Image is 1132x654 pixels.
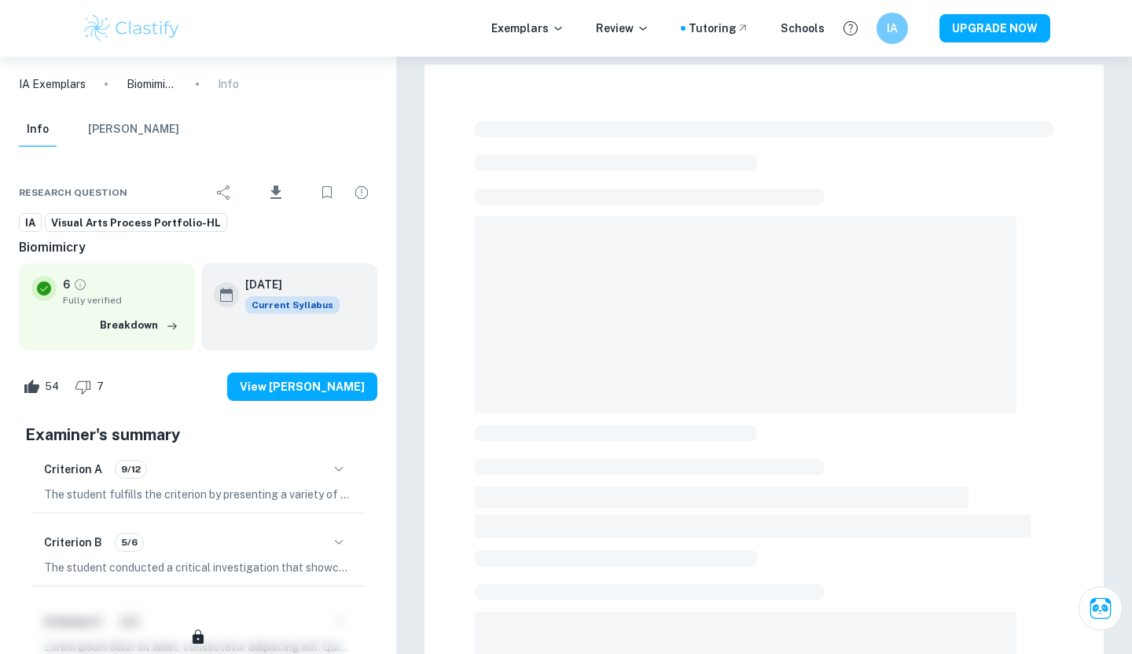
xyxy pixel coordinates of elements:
[689,20,749,37] a: Tutoring
[245,276,327,293] h6: [DATE]
[127,75,177,93] p: Biomimicry
[19,213,42,233] a: IA
[25,423,371,446] h5: Examiner's summary
[596,20,649,37] p: Review
[19,112,57,147] button: Info
[884,20,902,37] h6: IA
[491,20,564,37] p: Exemplars
[63,276,70,293] p: 6
[245,296,340,314] span: Current Syllabus
[88,379,112,395] span: 7
[63,293,182,307] span: Fully verified
[82,13,182,44] img: Clastify logo
[311,177,343,208] div: Bookmark
[36,379,68,395] span: 54
[243,172,308,213] div: Download
[877,13,908,44] button: IA
[218,75,239,93] p: Info
[44,461,102,478] h6: Criterion A
[346,177,377,208] div: Report issue
[1079,586,1123,630] button: Ask Clai
[71,374,112,399] div: Dislike
[96,314,182,337] button: Breakdown
[44,486,352,503] p: The student fulfills the criterion by presenting a variety of art-making formats from different c...
[781,20,825,37] a: Schools
[116,535,143,549] span: 5/6
[73,277,87,292] a: Grade fully verified
[44,534,102,551] h6: Criterion B
[19,238,377,257] h6: Biomimicry
[227,373,377,401] button: View [PERSON_NAME]
[19,186,127,200] span: Research question
[46,215,226,231] span: Visual Arts Process Portfolio-HL
[837,15,864,42] button: Help and Feedback
[208,177,240,208] div: Share
[116,462,146,476] span: 9/12
[19,374,68,399] div: Like
[939,14,1050,42] button: UPGRADE NOW
[20,215,41,231] span: IA
[245,296,340,314] div: This exemplar is based on the current syllabus. Feel free to refer to it for inspiration/ideas wh...
[44,559,352,576] p: The student conducted a critical investigation that showcased an understanding of artistic influe...
[45,213,227,233] a: Visual Arts Process Portfolio-HL
[19,75,86,93] a: IA Exemplars
[88,112,179,147] button: [PERSON_NAME]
